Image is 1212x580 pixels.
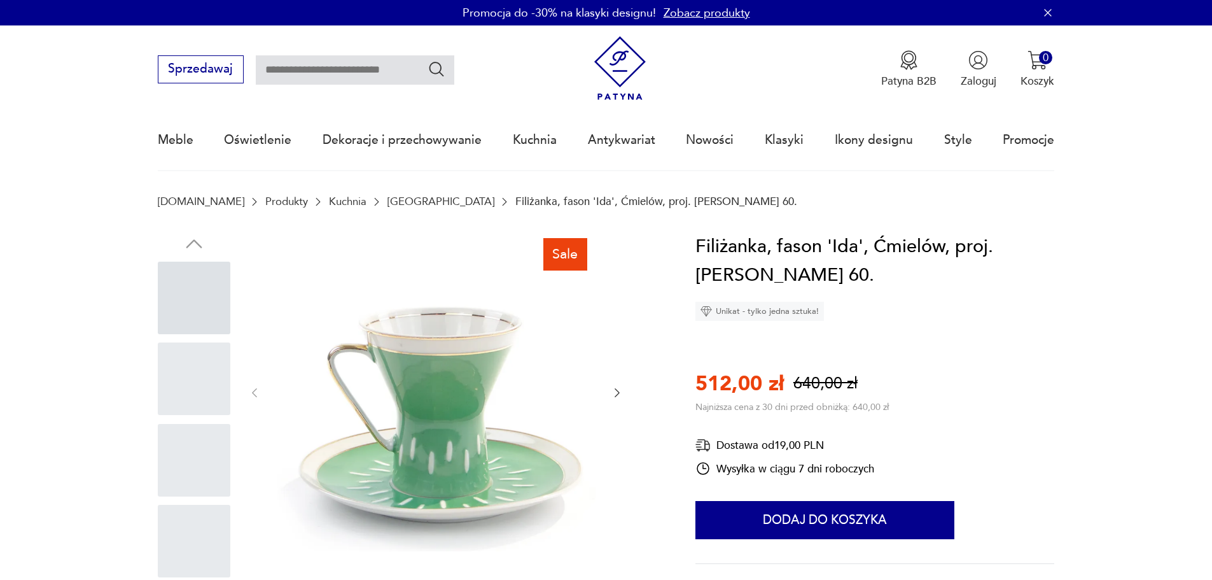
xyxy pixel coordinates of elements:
img: Ikonka użytkownika [968,50,988,70]
div: Unikat - tylko jedna sztuka! [695,302,824,321]
div: Dostawa od 19,00 PLN [695,437,874,453]
img: Ikona diamentu [700,306,712,317]
a: Ikona medaluPatyna B2B [881,50,937,88]
a: [GEOGRAPHIC_DATA] [387,195,494,208]
button: Zaloguj [961,50,996,88]
a: Produkty [265,195,308,208]
p: 640,00 zł [793,372,858,395]
a: Antykwariat [588,111,655,169]
img: Ikona koszyka [1027,50,1047,70]
a: Style [944,111,972,169]
a: Klasyki [765,111,804,169]
button: Szukaj [428,60,446,78]
a: Ikony designu [835,111,913,169]
p: Filiżanka, fason 'Ida', Ćmielów, proj. [PERSON_NAME] 60. [515,195,797,208]
p: 512,00 zł [695,370,784,398]
p: Najniższa cena z 30 dni przed obniżką: 640,00 zł [695,401,889,413]
a: Dekoracje i przechowywanie [323,111,482,169]
p: Patyna B2B [881,74,937,88]
button: Sprzedawaj [158,55,244,83]
h1: Filiżanka, fason 'Ida', Ćmielów, proj. [PERSON_NAME] 60. [695,232,1054,290]
a: Oświetlenie [224,111,291,169]
a: Meble [158,111,193,169]
p: Koszyk [1020,74,1054,88]
div: 0 [1039,51,1052,64]
img: Ikona medalu [899,50,919,70]
a: Sprzedawaj [158,65,244,75]
a: [DOMAIN_NAME] [158,195,244,208]
a: Kuchnia [513,111,557,169]
a: Promocje [1003,111,1054,169]
a: Zobacz produkty [664,5,750,21]
p: Zaloguj [961,74,996,88]
img: Zdjęcie produktu Filiżanka, fason 'Ida', Ćmielów, proj. W. Potacki, l. 60. [277,232,596,551]
img: Ikona dostawy [695,437,711,453]
button: 0Koszyk [1020,50,1054,88]
p: Promocja do -30% na klasyki designu! [463,5,656,21]
img: Patyna - sklep z meblami i dekoracjami vintage [588,36,652,101]
div: Wysyłka w ciągu 7 dni roboczych [695,461,874,476]
button: Patyna B2B [881,50,937,88]
a: Kuchnia [329,195,366,208]
div: Sale [543,238,587,270]
a: Nowości [686,111,734,169]
button: Dodaj do koszyka [695,501,954,539]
